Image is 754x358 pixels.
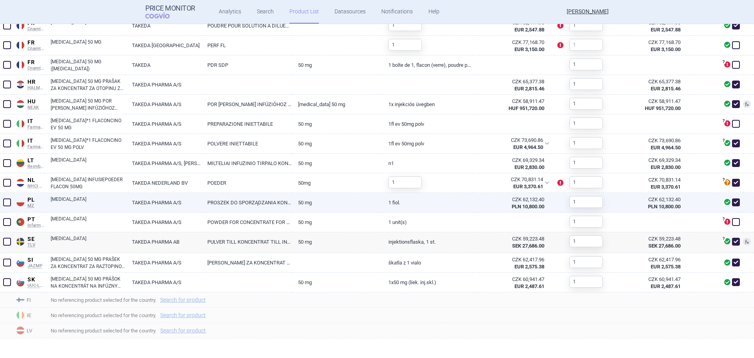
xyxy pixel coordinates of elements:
div: CZK 73,690.86 [630,137,681,144]
a: TAKEDA PHARMA A/S [126,95,201,114]
a: TAKEDA PHARMA A/S, [PERSON_NAME] [126,154,201,173]
div: CZK 69,329.34 [630,157,681,164]
a: CZK 62,132.40PLN 10,800.00 [624,193,690,213]
a: LTLTReimbursed list [14,156,45,169]
strong: EUR 2,487.61 [514,283,544,289]
abbr: SP-CAU-010 Chorvatsko [479,78,544,92]
div: CZK 77,168.70 [630,39,681,46]
span: UUC-LP B [27,283,45,288]
span: NEAK [27,105,45,110]
a: [MEDICAL_DATA] INFUSIEPOEDER FLACON 50MG [51,176,126,190]
span: No referencing product selected for the country. [51,310,754,320]
span: HU [27,98,45,105]
a: CZK 62,417.96EUR 2,575.38 [624,253,690,274]
strong: EUR 3,370.61 [513,184,543,189]
img: Slovenia [16,259,24,267]
strong: Price Monitor [145,4,195,12]
img: France [16,61,24,69]
img: Sweden [16,238,24,246]
a: Injektionsflaska, 1 st. [382,232,473,252]
a: Search for product [160,328,206,333]
div: CZK 59,223.48 [479,235,544,242]
span: NHCI Medicijnkosten [27,184,45,189]
a: PULVER TILL KONCENTRAT TILL INFUSIONSVÄTSKA, LÖSNING [201,232,292,252]
img: France [16,41,24,49]
input: 1 [569,196,603,208]
span: HR [27,79,45,86]
a: 50 mg [292,193,382,212]
img: France [16,22,24,29]
a: PDR SDP [201,55,292,75]
a: POWDER FOR CONCENTRATE FOR SOLUTION FOR INFUSION [201,213,292,232]
a: 50MG [292,173,382,193]
span: Cnamts CIP [27,66,45,71]
a: 50 mg [292,114,382,134]
input: 1 [569,276,603,288]
strong: EUR 2,815.46 [651,86,681,92]
span: Infarmed Infomed [27,223,45,228]
a: [MEDICAL_DATA] [51,196,126,210]
a: TAKEDA PHARMA A/S [126,273,201,292]
a: [MEDICAL_DATA] 50 MG POR [PERSON_NAME] INFÚZIÓHOZ VALÓ KONCENTRÁTUMHOZ [51,97,126,112]
strong: HUF 951,720.00 [645,105,681,111]
span: Cnamts UCD [27,26,45,32]
a: 1 fiol. [382,193,473,212]
span: HALMED PCL SUMMARY [27,85,45,91]
span: Cnamts UCD [27,46,45,51]
a: [MEDICAL_DATA] 50 MG PRAŠAK ZA KONCENTRAT ZA OTOPINU ZA INFUZIJU, 1 BOČICA S PRAŠKOM [51,78,126,92]
span: Farmadati [27,144,45,150]
span: No referencing product selected for the country. [51,326,754,335]
strong: EUR 2,547.88 [514,27,544,33]
input: 1 [569,19,603,31]
abbr: SP-CAU-010 Slovinsko [479,256,544,270]
a: CZK 60,941.47EUR 2,487.61 [624,273,690,293]
strong: EUR 2,487.61 [651,283,681,289]
div: CZK 69,329.34 [479,157,544,164]
a: CZK 62,417.96EUR 2,547.88 [624,16,690,37]
strong: EUR 2,830.00 [514,164,544,170]
abbr: SP-CAU-010 Itálie hrazené LP [479,137,543,151]
a: CZK 69,329.34EUR 2,830.00 [624,154,690,174]
div: CZK 62,132.40 [479,196,544,203]
a: SESETLV [14,234,45,248]
a: [MEDICAL_DATA] 50 MG [51,39,126,53]
input: 1 [569,157,603,169]
span: ? [721,119,726,123]
span: IT [27,118,45,125]
input: 1 [569,39,603,51]
a: 50 mg [292,232,382,252]
span: TLV [27,242,45,248]
span: SI [27,257,45,264]
a: FRFRCnamts UCD [14,18,45,32]
img: Portugal [16,218,24,226]
a: ITITFarmadati [14,136,45,150]
span: PL [27,196,45,204]
strong: EUR 2,575.38 [651,264,681,270]
abbr: SP-CAU-010 Francie [479,19,544,33]
a: TAKEDA PHARMA AB [126,232,201,252]
a: 1x injekciós üvegben [382,95,473,114]
span: ? [721,237,726,241]
a: TAKEDA PHARMA A/S [126,253,201,272]
strong: EUR 4,964.50 [651,145,681,151]
a: PREPARAZIONE INIETTABILE [201,114,292,134]
strong: HUF 951,720.00 [509,105,544,111]
img: Netherlands [16,179,24,187]
input: 1 [569,59,603,70]
a: [MEDICAL_DATA] 50 MG [51,19,126,33]
a: 1 unit(s) [382,213,473,232]
div: CZK 60,941.47 [479,276,544,283]
div: CZK 58,911.47 [630,98,681,105]
a: 50 mg [292,273,382,292]
img: Italy [16,120,24,128]
input: 1 [569,235,603,247]
img: Ireland [16,311,24,319]
img: Latvia [16,327,24,334]
a: CZK 70,831.14EUR 3,370.61 [624,173,690,194]
span: FR [27,59,45,66]
a: CZK 77,168.70EUR 3,150.00 [624,36,690,56]
span: FR [27,39,45,46]
a: [MEDICAL_DATA] 50 MG PRAŠEK ZA KONCENTRAT ZA RAZTOPINO ZA INFUNDIRANJE [51,256,126,270]
a: HRHRHALMED PCL SUMMARY [14,77,45,91]
a: CZK 59,223.48SEK 27,686.00 [624,232,690,253]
